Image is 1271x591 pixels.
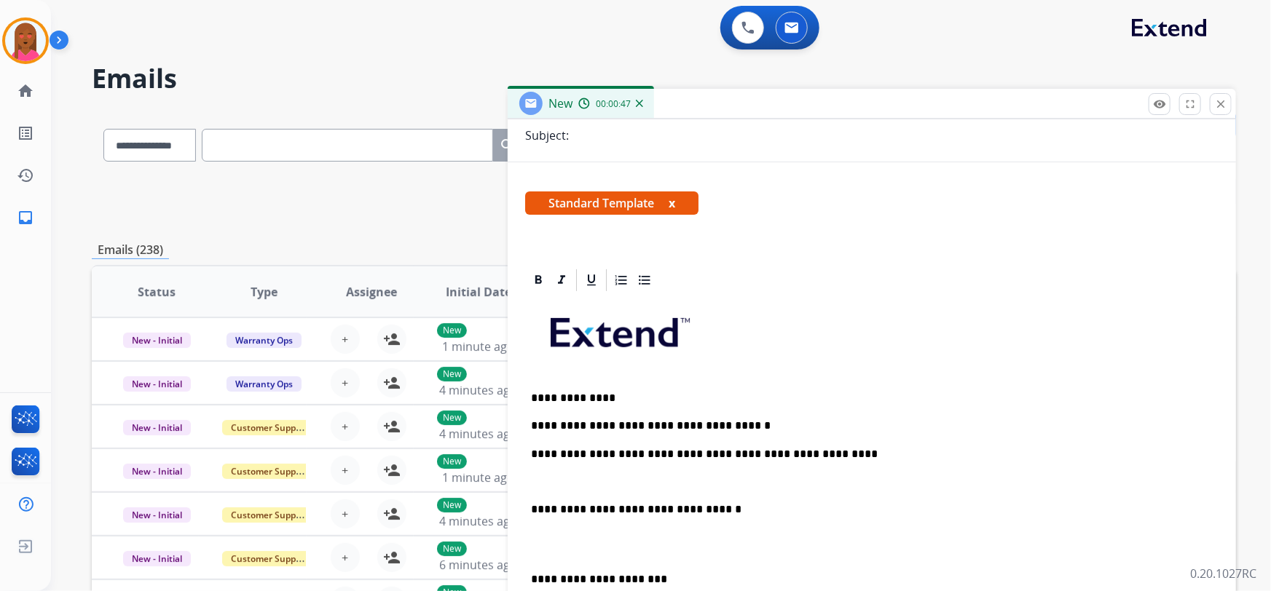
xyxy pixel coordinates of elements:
[634,269,656,291] div: Bullet List
[446,283,511,301] span: Initial Date
[222,507,317,523] span: Customer Support
[227,376,302,392] span: Warranty Ops
[138,283,176,301] span: Status
[123,376,191,392] span: New - Initial
[548,95,572,111] span: New
[437,542,467,556] p: New
[123,551,191,566] span: New - Initial
[581,269,602,291] div: Underline
[331,499,360,528] button: +
[439,382,517,398] span: 4 minutes ago
[227,333,302,348] span: Warranty Ops
[342,418,348,435] span: +
[342,374,348,392] span: +
[1184,98,1197,111] mat-icon: fullscreen
[596,98,631,110] span: 00:00:47
[251,283,278,301] span: Type
[1214,98,1227,111] mat-icon: close
[1153,98,1166,111] mat-icon: remove_red_eye
[437,410,467,425] p: New
[331,325,360,354] button: +
[222,464,317,479] span: Customer Support
[437,323,467,338] p: New
[342,461,348,479] span: +
[442,469,514,485] span: 1 minute ago
[439,557,517,573] span: 6 minutes ago
[383,461,401,479] mat-icon: person_add
[525,127,569,144] p: Subject:
[331,456,360,485] button: +
[17,124,34,142] mat-icon: list_alt
[92,241,169,259] p: Emails (238)
[222,420,317,435] span: Customer Support
[331,412,360,441] button: +
[610,269,632,291] div: Ordered List
[439,426,517,442] span: 4 minutes ago
[5,20,46,61] img: avatar
[17,167,34,184] mat-icon: history
[342,505,348,523] span: +
[525,191,699,215] span: Standard Template
[437,498,467,512] p: New
[222,551,317,566] span: Customer Support
[383,549,401,566] mat-icon: person_add
[383,374,401,392] mat-icon: person_add
[1190,565,1256,582] p: 0.20.1027RC
[123,464,191,479] span: New - Initial
[342,330,348,348] span: +
[92,64,1236,93] h2: Emails
[17,209,34,226] mat-icon: inbox
[331,543,360,572] button: +
[123,420,191,435] span: New - Initial
[383,330,401,348] mat-icon: person_add
[439,513,517,529] span: 4 minutes ago
[17,82,34,100] mat-icon: home
[383,418,401,435] mat-icon: person_add
[331,368,360,397] button: +
[669,194,675,212] button: x
[442,338,514,354] span: 1 minute ago
[383,505,401,523] mat-icon: person_add
[342,549,348,566] span: +
[123,507,191,523] span: New - Initial
[527,269,549,291] div: Bold
[346,283,397,301] span: Assignee
[437,454,467,469] p: New
[437,367,467,381] p: New
[499,137,516,154] mat-icon: search
[123,333,191,348] span: New - Initial
[551,269,572,291] div: Italic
